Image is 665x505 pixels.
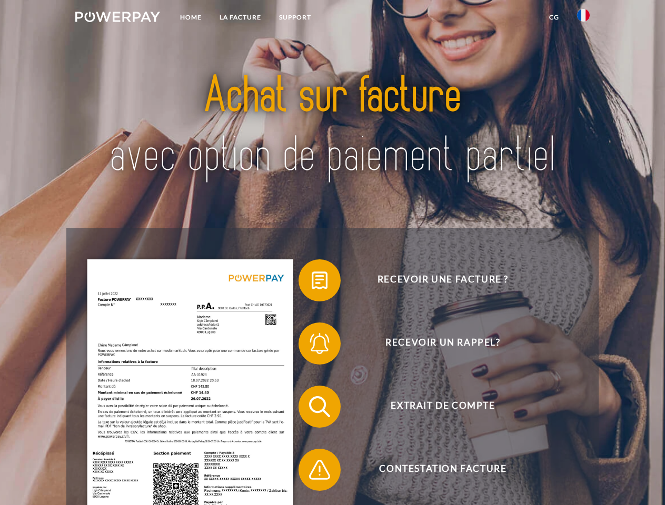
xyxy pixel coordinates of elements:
[314,449,572,491] span: Contestation Facture
[306,330,333,357] img: qb_bell.svg
[171,8,211,27] a: Home
[299,449,572,491] button: Contestation Facture
[314,259,572,301] span: Recevoir une facture ?
[299,259,572,301] button: Recevoir une facture ?
[540,8,568,27] a: CG
[306,267,333,294] img: qb_bill.svg
[299,322,572,365] button: Recevoir un rappel?
[314,386,572,428] span: Extrait de compte
[75,12,160,22] img: logo-powerpay-white.svg
[306,393,333,420] img: qb_search.svg
[211,8,270,27] a: LA FACTURE
[101,50,564,201] img: title-powerpay_fr.svg
[299,386,572,428] button: Extrait de compte
[306,457,333,483] img: qb_warning.svg
[577,9,590,22] img: fr
[270,8,320,27] a: Support
[314,322,572,365] span: Recevoir un rappel?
